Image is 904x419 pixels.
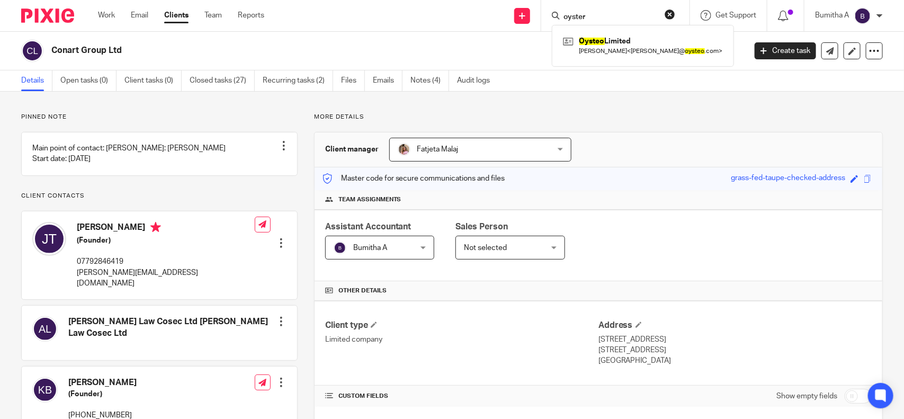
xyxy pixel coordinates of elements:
[562,13,658,22] input: Search
[21,113,298,121] p: Pinned note
[598,320,872,331] h4: Address
[815,10,849,21] p: Bumitha A
[755,42,816,59] a: Create task
[598,334,872,345] p: [STREET_ADDRESS]
[98,10,115,21] a: Work
[715,12,756,19] span: Get Support
[77,222,255,235] h4: [PERSON_NAME]
[353,244,387,252] span: Bumitha A
[77,256,255,267] p: 07792846419
[373,70,402,91] a: Emails
[854,7,871,24] img: svg%3E
[731,173,845,185] div: grass-fed-taupe-checked-address
[164,10,189,21] a: Clients
[32,377,58,403] img: svg%3E
[150,222,161,233] i: Primary
[124,70,182,91] a: Client tasks (0)
[32,316,58,342] img: svg%3E
[457,70,498,91] a: Audit logs
[410,70,449,91] a: Notes (4)
[204,10,222,21] a: Team
[68,316,276,339] h4: [PERSON_NAME] Law Cosec Ltd [PERSON_NAME] Law Cosec Ltd
[323,173,505,184] p: Master code for secure communications and files
[325,144,379,155] h3: Client manager
[598,355,872,366] p: [GEOGRAPHIC_DATA]
[325,392,598,400] h4: CUSTOM FIELDS
[21,192,298,200] p: Client contacts
[325,334,598,345] p: Limited company
[77,235,255,246] h5: (Founder)
[263,70,333,91] a: Recurring tasks (2)
[341,70,365,91] a: Files
[334,242,346,254] img: svg%3E
[51,45,601,56] h2: Conart Group Ltd
[131,10,148,21] a: Email
[190,70,255,91] a: Closed tasks (27)
[60,70,117,91] a: Open tasks (0)
[21,70,52,91] a: Details
[238,10,264,21] a: Reports
[464,244,507,252] span: Not selected
[398,143,410,156] img: MicrosoftTeams-image%20(5).png
[21,8,74,23] img: Pixie
[325,320,598,331] h4: Client type
[417,146,459,153] span: Fatjeta Malaj
[68,389,247,399] h5: (Founder)
[598,345,872,355] p: [STREET_ADDRESS]
[776,391,837,402] label: Show empty fields
[314,113,883,121] p: More details
[77,268,255,289] p: [PERSON_NAME][EMAIL_ADDRESS][DOMAIN_NAME]
[325,222,411,231] span: Assistant Accountant
[21,40,43,62] img: svg%3E
[455,222,508,231] span: Sales Person
[338,195,401,204] span: Team assignments
[665,9,675,20] button: Clear
[68,377,247,388] h4: [PERSON_NAME]
[32,222,66,256] img: svg%3E
[338,287,387,295] span: Other details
